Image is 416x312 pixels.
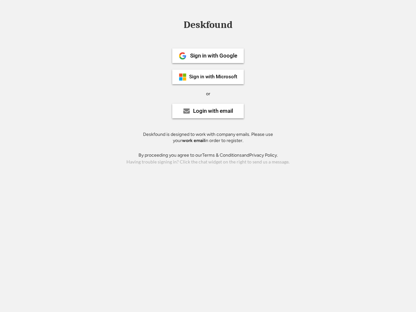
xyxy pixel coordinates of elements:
img: ms-symbollockup_mssymbol_19.png [179,73,187,81]
a: Terms & Conditions [202,152,242,158]
div: By proceeding you agree to our and [138,152,278,159]
div: Login with email [193,108,233,114]
div: Deskfound [180,20,236,30]
a: Privacy Policy. [249,152,278,158]
strong: work email [182,138,205,143]
div: or [206,91,210,97]
div: Sign in with Microsoft [189,74,237,79]
img: 1024px-Google__G__Logo.svg.png [179,52,187,60]
div: Sign in with Google [190,53,237,58]
div: Deskfound is designed to work with company emails. Please use your in order to register. [135,131,281,144]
